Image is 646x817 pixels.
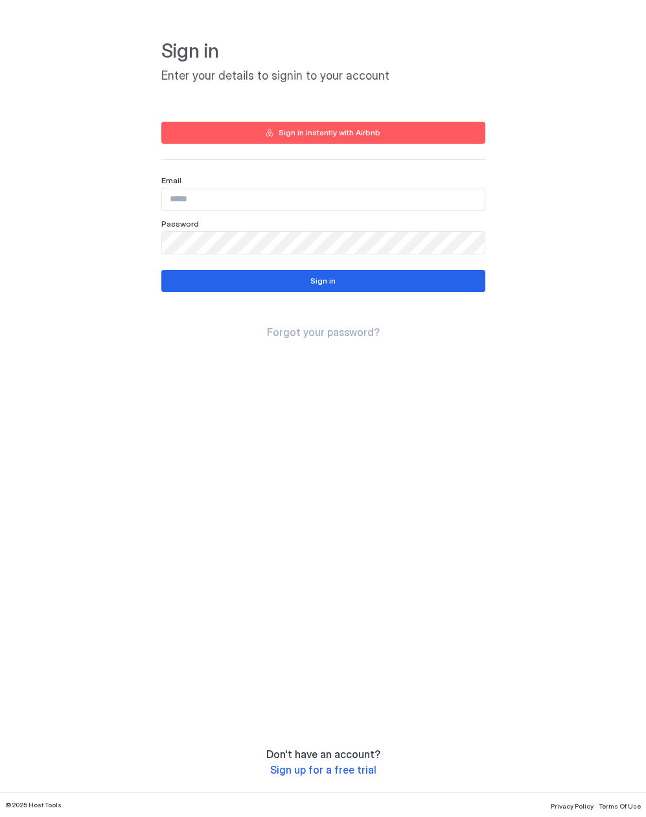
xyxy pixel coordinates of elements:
[162,188,485,210] input: Input Field
[162,232,485,254] input: Input Field
[161,39,485,63] span: Sign in
[5,801,62,809] span: © 2025 Host Tools
[270,763,376,776] span: Sign up for a free trial
[161,219,199,229] span: Password
[161,175,181,185] span: Email
[599,802,641,810] span: Terms Of Use
[161,122,485,144] button: Sign in instantly with Airbnb
[161,69,485,84] span: Enter your details to signin to your account
[279,127,380,139] div: Sign in instantly with Airbnb
[310,275,336,287] div: Sign in
[270,763,376,777] a: Sign up for a free trial
[551,798,594,812] a: Privacy Policy
[267,326,380,339] a: Forgot your password?
[551,802,594,810] span: Privacy Policy
[266,748,380,761] span: Don't have an account?
[599,798,641,812] a: Terms Of Use
[161,270,485,292] button: Sign in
